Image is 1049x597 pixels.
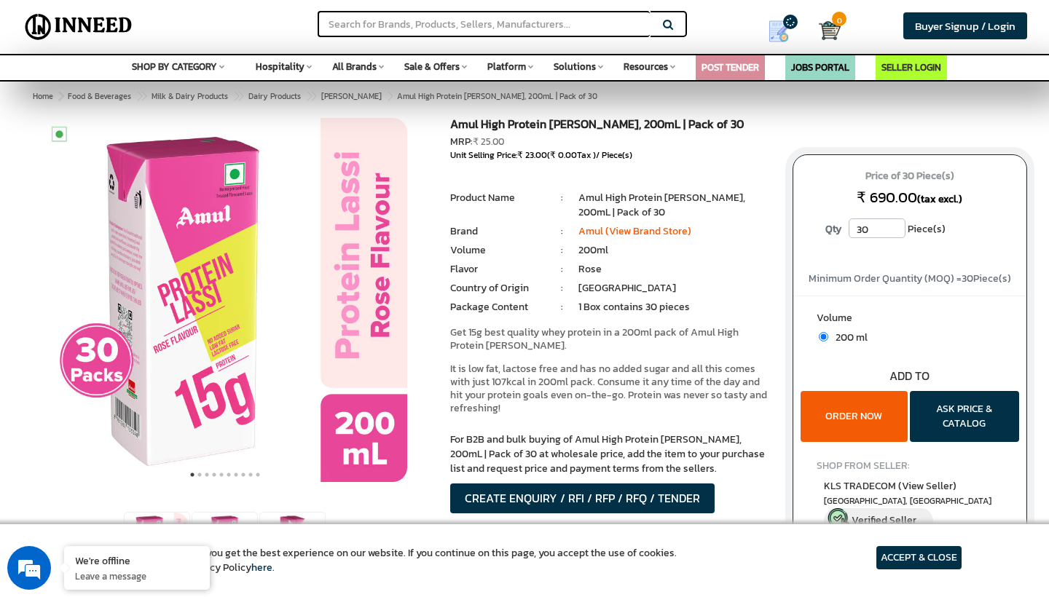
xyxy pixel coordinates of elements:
[132,60,217,74] span: SHOP BY CATEGORY
[807,165,1013,188] span: Price of 30 Piece(s)
[256,60,305,74] span: Hospitality
[624,60,668,74] span: Resources
[75,569,199,582] p: Leave a message
[824,478,996,534] a: KLS TRADECOM (View Seller) [GEOGRAPHIC_DATA], [GEOGRAPHIC_DATA] Verified Seller
[318,87,385,105] a: [PERSON_NAME]
[828,330,868,345] span: 200 ml
[801,391,908,442] button: ORDER NOW
[450,432,771,476] p: For B2B and bulk buying of Amul High Protein [PERSON_NAME], 200mL | Pack of 30 at wholesale price...
[332,60,377,74] span: All Brands
[578,300,771,315] li: 1 Box contains 30 pieces
[152,90,228,102] span: Milk & Dairy Products
[546,281,578,296] li: :
[824,495,996,507] span: East Delhi
[318,11,650,37] input: Search for Brands, Products, Sellers, Manufacturers...
[240,467,247,482] button: 8
[809,271,1011,286] span: Minimum Order Quantity (MOQ) = Piece(s)
[306,87,313,105] span: >
[702,60,759,74] a: POST TENDER
[387,87,394,105] span: >
[245,87,304,105] a: Dairy Products
[211,467,218,482] button: 4
[473,135,504,149] span: ₹ 25.00
[750,15,819,48] a: my Quotes
[136,87,144,105] span: >
[578,281,771,296] li: [GEOGRAPHIC_DATA]
[828,508,849,530] img: inneed-verified-seller-icon.png
[254,467,262,482] button: 10
[450,363,771,415] p: It is low fat, lactose free and has no added sugar and all this comes with just 107kcal in 200ml ...
[578,224,691,239] a: Amul (View Brand Store)
[251,560,272,575] a: here
[791,60,849,74] a: JOBS PORTAL
[30,87,56,105] a: Home
[450,243,546,258] li: Volume
[43,118,407,482] img: Amul High Protein Rose Lassi, 200mL
[596,149,632,162] span: / Piece(s)
[203,467,211,482] button: 3
[546,262,578,277] li: :
[903,12,1027,39] a: Buyer Signup / Login
[546,191,578,205] li: :
[450,135,771,149] div: MRP:
[450,300,546,315] li: Package Content
[450,326,771,352] p: Get 15g best quality whey protein in a 200ml pack of Amul High Protein [PERSON_NAME].
[321,90,382,102] span: [PERSON_NAME]
[852,513,916,528] span: Verified Seller
[876,546,962,569] article: ACCEPT & CLOSE
[65,90,597,102] span: Amul High Protein [PERSON_NAME], 200mL | Pack of 30
[65,87,134,105] a: Food & Beverages
[20,9,138,45] img: Inneed.Market
[58,90,63,102] span: >
[225,467,232,482] button: 6
[793,368,1027,384] div: ADD TO
[247,467,254,482] button: 9
[189,467,196,482] button: 1
[908,218,946,240] span: Piece(s)
[857,186,917,208] span: ₹ 690.00
[546,224,578,239] li: :
[554,60,596,74] span: Solutions
[824,478,956,494] span: KLS TRADECOM
[578,243,771,258] li: 200ml
[218,467,225,482] button: 5
[125,513,189,577] img: Amul High Protein Rose Lassi, 200mL
[68,90,131,102] span: Food & Beverages
[75,553,199,567] div: We're offline
[232,467,240,482] button: 7
[819,20,841,41] img: Cart
[910,391,1019,442] button: ASK PRICE & CATALOG
[546,300,578,315] li: :
[550,149,577,162] span: ₹ 0.00
[149,87,231,105] a: Milk & Dairy Products
[450,281,546,296] li: Country of Origin
[517,149,547,162] span: ₹ 23.00
[248,90,301,102] span: Dairy Products
[546,243,578,258] li: :
[962,271,973,286] span: 30
[196,467,203,482] button: 2
[450,191,546,205] li: Product Name
[450,262,546,277] li: Flavor
[450,483,715,513] button: CREATE ENQUIRY / RFI / RFP / RFQ / TENDER
[87,546,677,575] article: We use cookies to ensure you get the best experience on our website. If you continue on this page...
[260,513,325,577] img: Amul High Protein Rose Lassi, 200mL
[818,218,849,240] label: Qty
[832,12,846,26] span: 0
[881,60,941,74] a: SELLER LOGIN
[487,60,526,74] span: Platform
[233,87,240,105] span: >
[768,20,790,42] img: Show My Quotes
[817,311,1003,329] label: Volume
[450,149,771,162] div: Unit Selling Price: ( Tax )
[817,460,1003,471] h4: SHOP FROM SELLER:
[578,262,771,277] li: Rose
[450,224,546,239] li: Brand
[917,191,962,207] span: (tax excl.)
[192,513,257,577] img: Amul High Protein Rose Lassi, 200mL
[450,118,771,135] h1: Amul High Protein [PERSON_NAME], 200mL | Pack of 30
[915,17,1015,34] span: Buyer Signup / Login
[578,191,771,220] li: Amul High Protein [PERSON_NAME], 200mL | Pack of 30
[404,60,460,74] span: Sale & Offers
[819,15,829,47] a: Cart 0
